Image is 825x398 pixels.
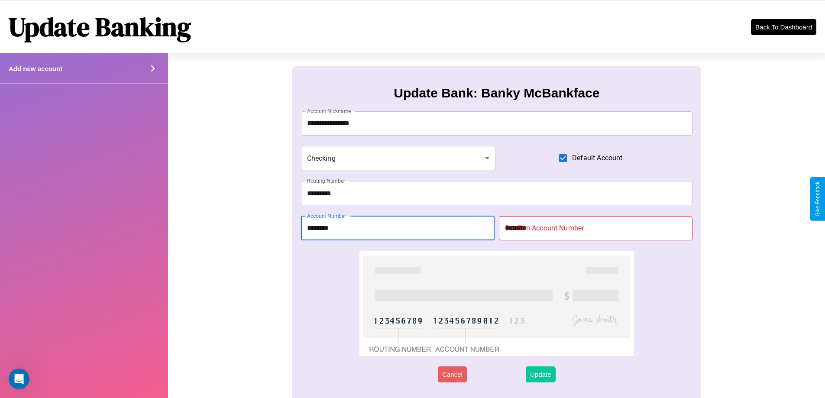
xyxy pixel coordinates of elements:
[307,107,351,115] label: Account Nickname
[438,366,467,382] button: Cancel
[9,9,191,45] h1: Update Banking
[307,177,345,184] label: Routing Number
[9,369,29,389] iframe: Intercom live chat
[301,146,496,170] div: Checking
[307,212,346,220] label: Account Number
[572,153,622,163] span: Default Account
[394,86,599,100] h3: Update Bank: Banky McBankface
[9,65,62,72] h4: Add new account
[359,251,634,356] img: check
[526,366,555,382] button: Update
[751,19,816,35] button: Back To Dashboard
[815,181,821,217] div: Give Feedback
